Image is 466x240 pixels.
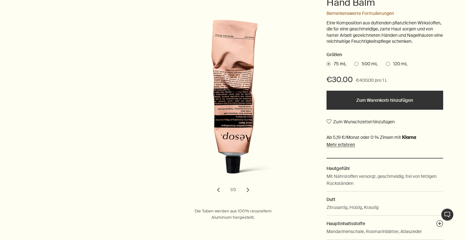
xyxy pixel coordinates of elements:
[241,183,255,197] button: next slide
[331,61,346,67] span: 75 mL
[327,196,443,203] h2: Duft
[195,208,272,220] span: Die Tuben werden aus 100% recyceltem Aluminium hergestellt.
[155,16,311,197] div: Resurrection Aromatique Hand Balm
[327,51,443,59] h2: Größen
[327,228,422,235] p: Mandarinenschale, Rosmarinblätter, Atlaszeder
[441,208,454,221] button: Live-Support Chat
[436,220,443,229] button: Hauptinhaltsstoffe
[359,61,378,67] span: 500 mL
[327,221,365,226] span: Hauptinhaltsstoffe
[211,183,225,197] button: previous slide
[327,173,443,187] p: Mit Nährstoffen versorgt, geschmeidig, frei von fettigen Rückständen
[327,91,443,110] button: Zum Warenkorb hinzufügen - €30.00
[327,165,443,172] h2: Hautgefühl
[327,75,353,85] span: €30.00
[327,20,443,45] p: Eine Komposition aus duftenden pflanzlichen Wirkstoffen, die für eine geschmeidige, zarte Haut so...
[356,77,387,84] span: €400.00 pro 1 L
[390,61,408,67] span: 120 mL
[327,116,395,127] button: Zum Wunschzettel hinzufügen
[327,204,379,211] p: Zitrusartig, Holzig, Krautig
[167,16,307,189] img: Cream texture of Resurrection Aromatique Hand Balm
